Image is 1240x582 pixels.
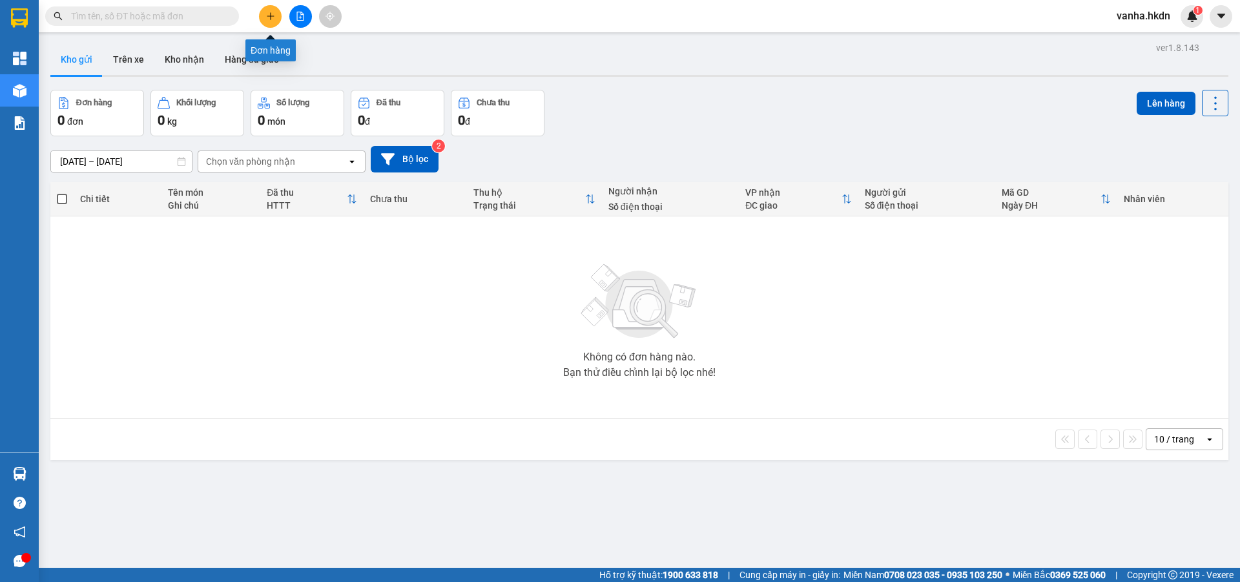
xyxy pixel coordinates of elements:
[739,182,858,216] th: Toggle SortBy
[14,497,26,509] span: question-circle
[206,155,295,168] div: Chọn văn phòng nhận
[1215,10,1227,22] span: caret-down
[1002,187,1100,198] div: Mã GD
[575,256,704,347] img: svg+xml;base64,PHN2ZyBjbGFzcz0ibGlzdC1wbHVnX19zdmciIHhtbG5zPSJodHRwOi8vd3d3LnczLm9yZy8yMDAwL3N2Zy...
[865,200,989,211] div: Số điện thoại
[432,140,445,152] sup: 2
[865,187,989,198] div: Người gửi
[608,202,733,212] div: Số điện thoại
[995,182,1117,216] th: Toggle SortBy
[176,98,216,107] div: Khối lượng
[1210,5,1232,28] button: caret-down
[473,200,585,211] div: Trạng thái
[467,182,602,216] th: Toggle SortBy
[377,98,400,107] div: Đã thu
[1013,568,1106,582] span: Miền Bắc
[158,112,165,128] span: 0
[251,90,344,136] button: Số lượng0món
[14,526,26,538] span: notification
[11,8,28,28] img: logo-vxr
[51,151,192,172] input: Select a date range.
[1002,200,1100,211] div: Ngày ĐH
[245,39,296,61] div: Đơn hàng
[365,116,370,127] span: đ
[50,44,103,75] button: Kho gửi
[319,5,342,28] button: aim
[1137,92,1195,115] button: Lên hàng
[267,200,347,211] div: HTTT
[57,112,65,128] span: 0
[71,9,223,23] input: Tìm tên, số ĐT hoặc mã đơn
[1204,434,1215,444] svg: open
[465,116,470,127] span: đ
[473,187,585,198] div: Thu hộ
[371,146,439,172] button: Bộ lọc
[1115,568,1117,582] span: |
[296,12,305,21] span: file-add
[728,568,730,582] span: |
[76,98,112,107] div: Đơn hàng
[663,570,718,580] strong: 1900 633 818
[13,467,26,481] img: warehouse-icon
[80,194,154,204] div: Chi tiết
[745,200,841,211] div: ĐC giao
[1050,570,1106,580] strong: 0369 525 060
[347,156,357,167] svg: open
[1186,10,1198,22] img: icon-new-feature
[599,568,718,582] span: Hỗ trợ kỹ thuật:
[54,12,63,21] span: search
[1193,6,1203,15] sup: 1
[1168,570,1177,579] span: copyright
[1154,433,1194,446] div: 10 / trang
[167,116,177,127] span: kg
[259,5,282,28] button: plus
[214,44,289,75] button: Hàng đã giao
[884,570,1002,580] strong: 0708 023 035 - 0935 103 250
[1195,6,1200,15] span: 1
[13,52,26,65] img: dashboard-icon
[1106,8,1181,24] span: vanha.hkdn
[351,90,444,136] button: Đã thu0đ
[168,187,254,198] div: Tên món
[843,568,1002,582] span: Miền Nam
[260,182,364,216] th: Toggle SortBy
[370,194,460,204] div: Chưa thu
[563,368,716,378] div: Bạn thử điều chỉnh lại bộ lọc nhé!
[276,98,309,107] div: Số lượng
[154,44,214,75] button: Kho nhận
[325,12,335,21] span: aim
[13,116,26,130] img: solution-icon
[745,187,841,198] div: VP nhận
[1156,41,1199,55] div: ver 1.8.143
[14,555,26,567] span: message
[477,98,510,107] div: Chưa thu
[13,84,26,98] img: warehouse-icon
[583,352,696,362] div: Không có đơn hàng nào.
[458,112,465,128] span: 0
[168,200,254,211] div: Ghi chú
[67,116,83,127] span: đơn
[289,5,312,28] button: file-add
[50,90,144,136] button: Đơn hàng0đơn
[150,90,244,136] button: Khối lượng0kg
[103,44,154,75] button: Trên xe
[1006,572,1009,577] span: ⚪️
[739,568,840,582] span: Cung cấp máy in - giấy in:
[358,112,365,128] span: 0
[266,12,275,21] span: plus
[608,186,733,196] div: Người nhận
[258,112,265,128] span: 0
[267,116,285,127] span: món
[1124,194,1222,204] div: Nhân viên
[267,187,347,198] div: Đã thu
[451,90,544,136] button: Chưa thu0đ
